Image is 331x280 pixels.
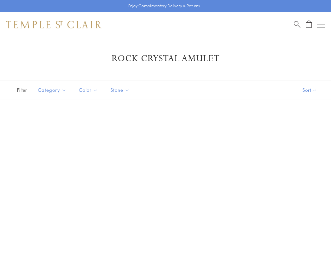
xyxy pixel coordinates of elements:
[106,83,134,97] button: Stone
[33,83,71,97] button: Category
[107,86,134,94] span: Stone
[317,21,325,28] button: Open navigation
[74,83,102,97] button: Color
[288,80,331,100] button: Show sort by
[76,86,102,94] span: Color
[306,20,312,28] a: Open Shopping Bag
[16,53,315,64] h1: Rock Crystal Amulet
[294,20,300,28] a: Search
[6,21,102,28] img: Temple St. Clair
[35,86,71,94] span: Category
[128,3,200,9] p: Enjoy Complimentary Delivery & Returns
